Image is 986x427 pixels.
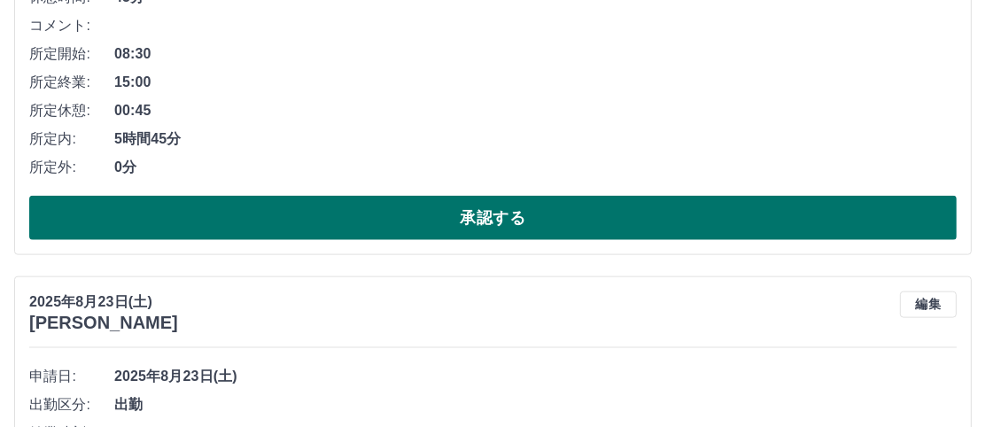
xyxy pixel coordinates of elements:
span: 所定開始: [29,43,114,65]
span: 所定内: [29,128,114,150]
span: 所定休憩: [29,100,114,121]
span: 所定終業: [29,72,114,93]
p: 2025年8月23日(土) [29,291,178,313]
h3: [PERSON_NAME] [29,313,178,333]
span: 出勤 [114,394,957,415]
span: 所定外: [29,157,114,178]
span: 00:45 [114,100,957,121]
button: 編集 [900,291,957,318]
span: 申請日: [29,366,114,387]
span: コメント: [29,15,114,36]
span: 08:30 [114,43,957,65]
span: 2025年8月23日(土) [114,366,957,387]
span: 出勤区分: [29,394,114,415]
span: 5時間45分 [114,128,957,150]
button: 承認する [29,196,957,240]
span: 0分 [114,157,957,178]
span: 15:00 [114,72,957,93]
